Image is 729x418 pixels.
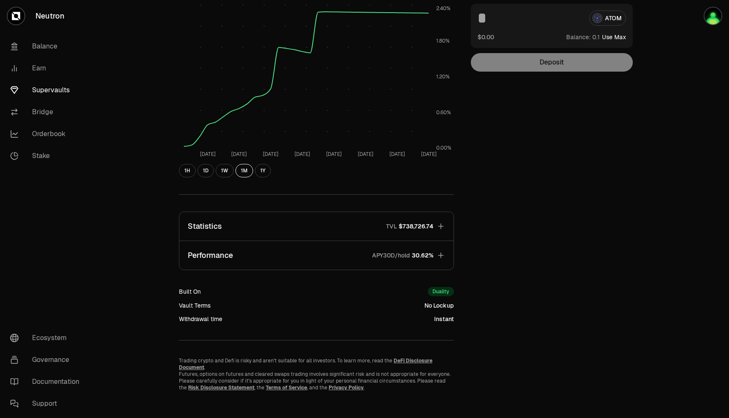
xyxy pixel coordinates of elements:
[372,251,410,260] p: APY30D/hold
[294,151,310,158] tspan: [DATE]
[3,57,91,79] a: Earn
[602,33,626,41] button: Use Max
[358,151,373,158] tspan: [DATE]
[263,151,278,158] tspan: [DATE]
[179,315,222,323] div: Withdrawal time
[179,212,454,241] button: StatisticsTVL$738,726.74
[386,222,397,230] p: TVL
[235,164,253,177] button: 1M
[436,145,451,151] tspan: 0.00%
[436,109,451,116] tspan: 0.60%
[3,101,91,123] a: Bridge
[188,249,233,261] p: Performance
[3,349,91,371] a: Governance
[329,384,364,391] a: Privacy Policy
[434,315,454,323] div: Instant
[436,5,451,12] tspan: 2.40%
[231,151,247,158] tspan: [DATE]
[179,357,432,371] a: DeFi Disclosure Document
[326,151,342,158] tspan: [DATE]
[188,384,254,391] a: Risk Disclosure Statement
[197,164,214,177] button: 1D
[3,393,91,415] a: Support
[436,73,450,80] tspan: 1.20%
[705,8,721,24] img: Ledger X
[3,327,91,349] a: Ecosystem
[424,301,454,310] div: No Lockup
[566,33,591,41] span: Balance:
[3,371,91,393] a: Documentation
[188,220,222,232] p: Statistics
[399,222,433,230] span: $738,726.74
[3,145,91,167] a: Stake
[179,287,201,296] div: Built On
[179,164,196,177] button: 1H
[179,357,454,371] p: Trading crypto and Defi is risky and aren't suitable for all investors. To learn more, read the .
[200,151,216,158] tspan: [DATE]
[3,79,91,101] a: Supervaults
[179,371,454,391] p: Futures, options on futures and cleared swaps trading involves significant risk and is not approp...
[428,287,454,296] div: Duality
[478,32,494,41] button: $0.00
[421,151,437,158] tspan: [DATE]
[412,251,433,260] span: 30.62%
[179,241,454,270] button: PerformanceAPY30D/hold30.62%
[179,301,211,310] div: Vault Terms
[3,35,91,57] a: Balance
[216,164,234,177] button: 1W
[3,123,91,145] a: Orderbook
[436,38,450,44] tspan: 1.80%
[389,151,405,158] tspan: [DATE]
[255,164,271,177] button: 1Y
[266,384,307,391] a: Terms of Service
